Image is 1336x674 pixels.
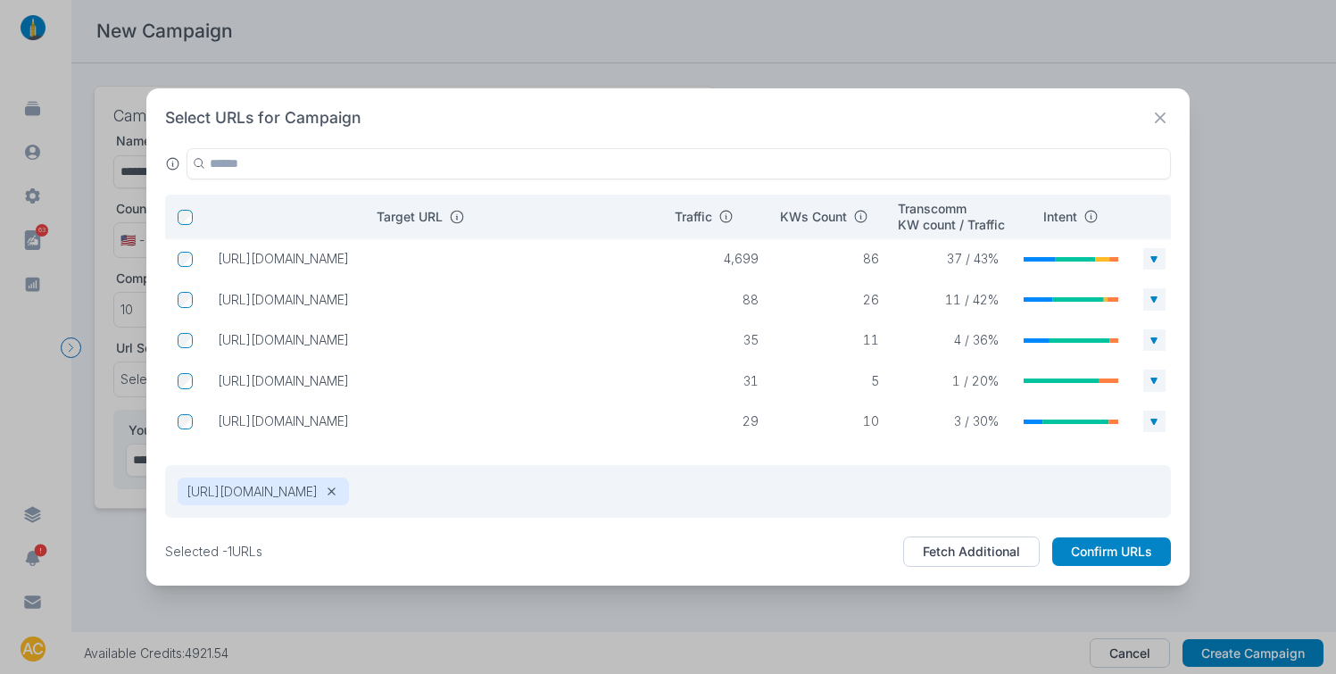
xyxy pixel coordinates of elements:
[904,373,999,389] p: 1 / 20%
[218,292,639,308] p: https://www.sleepcrown.com/online-store/Sleep-Crown-Classic-p91750460
[1052,537,1171,566] button: Confirm URLs
[664,373,759,389] p: 31
[904,413,999,429] p: 3 / 30%
[218,413,639,429] p: https://www.sleepcrown.com/online-store
[1043,209,1077,225] p: Intent
[218,251,639,267] p: https://www.sleepcrown.com/
[904,251,999,267] p: 37 / 43%
[165,544,262,560] p: Selected - 1 URLs
[664,332,759,348] p: 35
[187,484,318,500] p: [URL][DOMAIN_NAME]
[784,332,878,348] p: 11
[218,373,639,389] p: https://www.sleepcrown.com/online-store/Sleep-Crown-Mini-Body-Pillow-p670700550
[784,251,878,267] p: 86
[898,201,1005,232] p: Transcomm KW count / Traffic
[664,251,759,267] p: 4,699
[784,413,878,429] p: 10
[903,537,1040,567] button: Fetch Additional
[165,107,361,129] h2: Select URLs for Campaign
[218,332,639,348] p: https://www.sleepcrown.com/online-store/Sleep-Crown-Traveler-p134937018
[675,209,712,225] p: Traffic
[377,209,443,225] p: Target URL
[784,373,878,389] p: 5
[904,292,999,308] p: 11 / 42%
[904,332,999,348] p: 4 / 36%
[664,292,759,308] p: 88
[664,413,759,429] p: 29
[784,292,878,308] p: 26
[780,209,847,225] p: KWs Count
